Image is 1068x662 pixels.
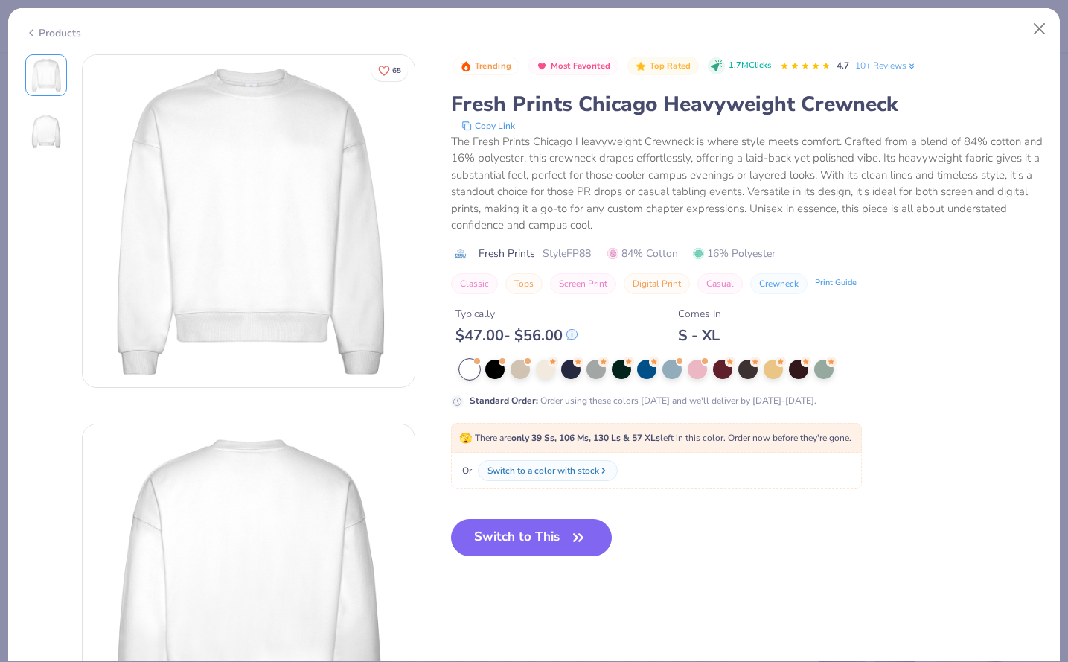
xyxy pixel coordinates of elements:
button: Casual [697,273,743,294]
div: Fresh Prints Chicago Heavyweight Crewneck [451,90,1043,118]
img: Trending sort [460,60,472,72]
button: Crewneck [750,273,808,294]
span: Style FP88 [543,246,591,261]
button: Like [371,60,408,81]
span: Top Rated [650,62,691,70]
span: 84% Cotton [607,246,678,261]
span: 🫣 [459,431,472,445]
span: Most Favorited [551,62,610,70]
div: Order using these colors [DATE] and we'll deliver by [DATE]-[DATE]. [470,394,816,407]
div: Print Guide [815,277,857,290]
button: Badge Button [627,57,699,76]
span: Fresh Prints [479,246,535,261]
button: Switch to This [451,519,613,556]
span: 16% Polyester [693,246,776,261]
span: There are left in this color. Order now before they're gone. [459,432,851,444]
button: copy to clipboard [457,118,519,133]
button: Screen Print [550,273,616,294]
div: Products [25,25,81,41]
span: Trending [475,62,511,70]
span: Or [459,464,472,477]
div: Comes In [678,306,721,322]
img: Top Rated sort [635,60,647,72]
button: Badge Button [528,57,618,76]
div: Switch to a color with stock [487,464,599,477]
img: Most Favorited sort [536,60,548,72]
a: 10+ Reviews [855,59,917,72]
button: Classic [451,273,498,294]
button: Switch to a color with stock [478,460,618,481]
strong: Standard Order : [470,395,538,407]
button: Tops [505,273,543,294]
img: Back [28,114,64,150]
div: The Fresh Prints Chicago Heavyweight Crewneck is where style meets comfort. Crafted from a blend ... [451,133,1043,234]
span: 4.7 [837,60,849,71]
div: Typically [455,306,578,322]
div: S - XL [678,326,721,345]
img: Front [28,57,64,93]
span: 1.7M Clicks [729,60,771,72]
button: Digital Print [624,273,690,294]
button: Badge Button [453,57,519,76]
button: Close [1026,15,1054,43]
span: 65 [392,67,401,74]
div: 4.7 Stars [780,54,831,78]
strong: only 39 Ss, 106 Ms, 130 Ls & 57 XLs [511,432,660,444]
div: $ 47.00 - $ 56.00 [455,326,578,345]
img: brand logo [451,248,471,260]
img: Front [83,55,415,387]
